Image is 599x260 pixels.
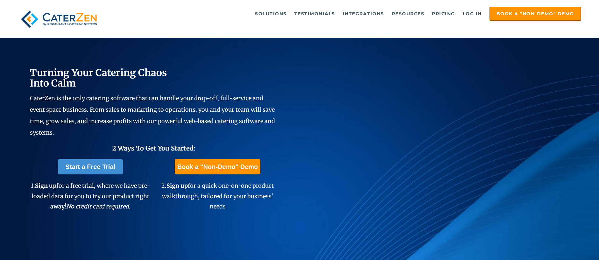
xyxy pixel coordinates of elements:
span: Sign up [166,182,188,189]
a: Book a "Non-Demo" Demo [175,159,260,174]
a: Integrations [340,7,387,20]
span: CaterZen is the only catering software that can handle your drop-off, full-service and event spac... [30,95,275,136]
a: Testimonials [291,7,338,20]
span: 2 Ways To Get You Started: [112,144,195,152]
a: Solutions [252,7,290,20]
a: Log in [460,7,485,20]
a: Pricing [429,7,458,20]
div: Navigation Menu [114,7,581,21]
span: 2. for a quick one-on-one product walkthrough, tailored for your business' needs [161,182,274,210]
a: Resources [389,7,428,20]
span: Turning Your Catering Chaos Into Calm [30,67,167,89]
img: caterzen [18,7,100,32]
a: Start a Free Trial [58,159,123,174]
span: Sign up [35,182,56,189]
span: 1. for a free trial, where we have pre-loaded data for you to try our product right away! [31,182,150,210]
em: No credit card required. [66,203,130,210]
a: Book a "Non-Demo" Demo [490,7,581,21]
